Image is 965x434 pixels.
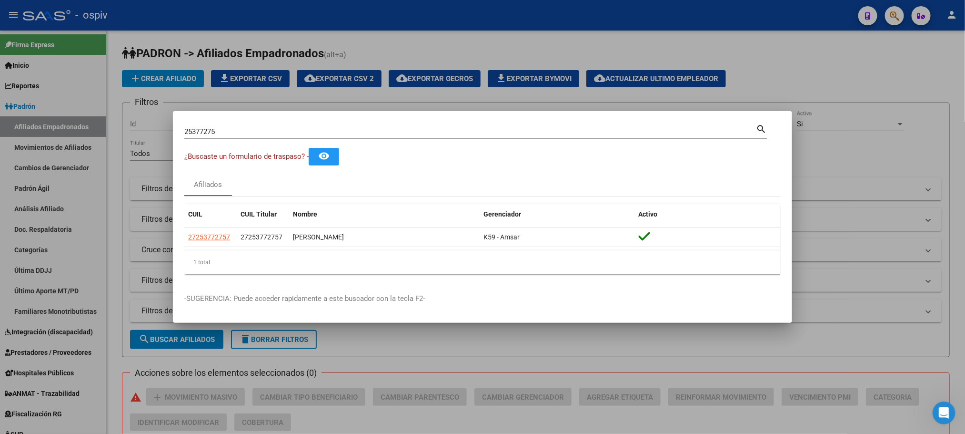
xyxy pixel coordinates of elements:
datatable-header-cell: Nombre [289,204,480,225]
datatable-header-cell: Activo [635,204,781,225]
span: K59 - Amsar [483,233,520,241]
div: 1 total [184,250,781,274]
datatable-header-cell: Gerenciador [480,204,635,225]
div: Afiliados [194,179,222,190]
span: Nombre [293,210,317,218]
datatable-header-cell: CUIL [184,204,237,225]
span: CUIL Titular [241,210,277,218]
span: Activo [639,210,658,218]
span: CUIL [188,210,202,218]
span: Gerenciador [483,210,521,218]
mat-icon: remove_red_eye [318,150,330,162]
datatable-header-cell: CUIL Titular [237,204,289,225]
span: ¿Buscaste un formulario de traspaso? - [184,152,309,161]
iframe: Intercom live chat [933,402,955,424]
div: [PERSON_NAME] [293,232,476,243]
span: 27253772757 [241,233,282,241]
mat-icon: search [756,123,767,134]
p: -SUGERENCIA: Puede acceder rapidamente a este buscador con la tecla F2- [184,293,781,304]
span: 27253772757 [188,233,230,241]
